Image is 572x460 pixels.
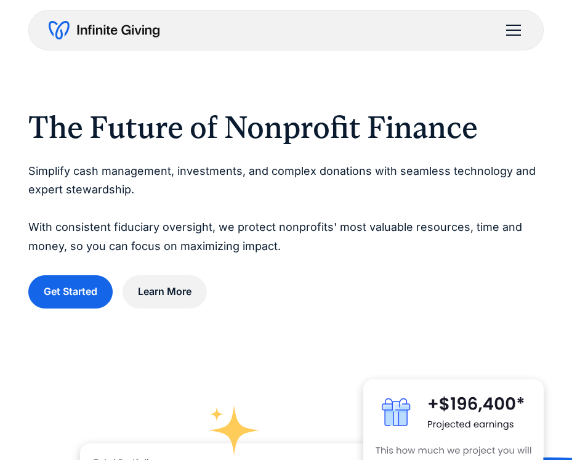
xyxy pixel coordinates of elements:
p: Simplify cash management, investments, and complex donations with seamless technology and expert ... [28,162,543,256]
div: menu [499,15,523,45]
a: Learn More [123,275,207,308]
h1: The Future of Nonprofit Finance [28,108,543,147]
a: home [49,20,159,40]
a: Get Started [28,275,113,308]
